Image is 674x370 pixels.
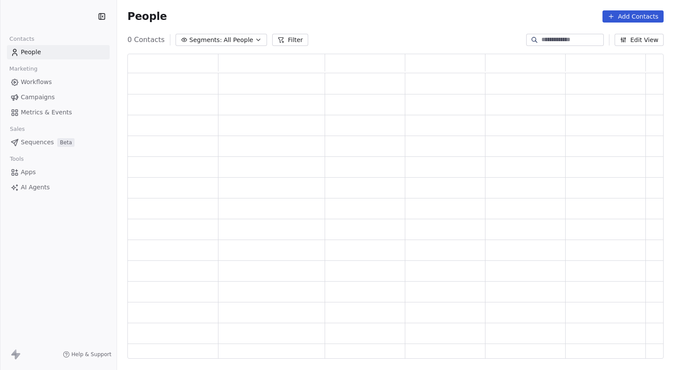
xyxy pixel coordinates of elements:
a: Help & Support [63,351,111,358]
span: Help & Support [72,351,111,358]
button: Add Contacts [602,10,664,23]
a: People [7,45,110,59]
span: 0 Contacts [127,35,165,45]
a: AI Agents [7,180,110,195]
span: Metrics & Events [21,108,72,117]
a: Campaigns [7,90,110,104]
a: Workflows [7,75,110,89]
span: Beta [57,138,75,147]
a: Metrics & Events [7,105,110,120]
span: People [21,48,41,57]
span: Campaigns [21,93,55,102]
span: Tools [6,153,27,166]
span: Contacts [6,32,38,45]
span: Sales [6,123,29,136]
span: Marketing [6,62,41,75]
a: SequencesBeta [7,135,110,149]
span: Workflows [21,78,52,87]
span: Sequences [21,138,54,147]
a: Apps [7,165,110,179]
span: Segments: [189,36,222,45]
button: Edit View [615,34,664,46]
span: All People [224,36,253,45]
span: People [127,10,167,23]
span: AI Agents [21,183,50,192]
span: Apps [21,168,36,177]
button: Filter [272,34,308,46]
